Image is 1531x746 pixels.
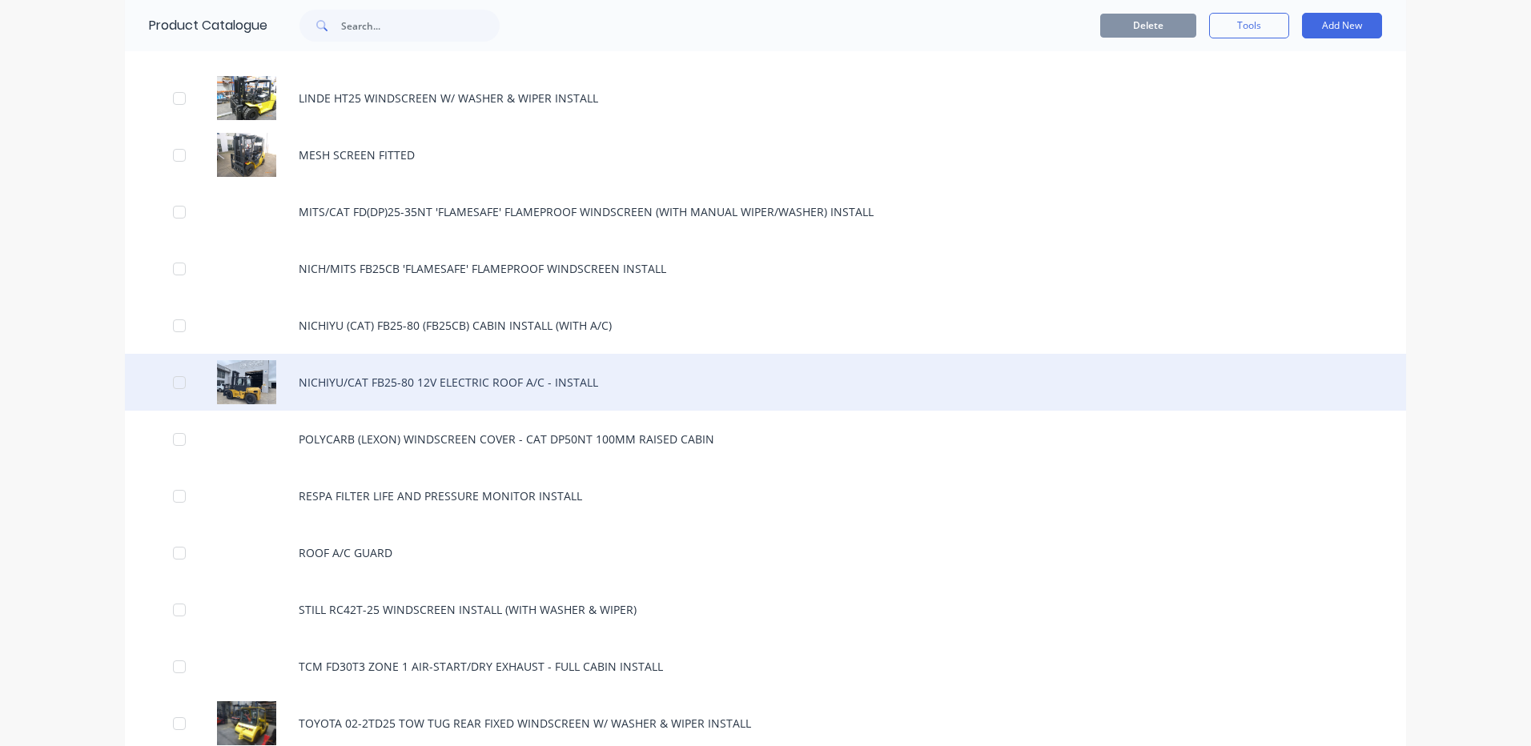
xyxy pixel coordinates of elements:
div: TCM FD30T3 ZONE 1 AIR-START/DRY EXHAUST - FULL CABIN INSTALL [125,638,1406,695]
div: NICHIYU (CAT) FB25-80 (FB25CB) CABIN INSTALL (WITH A/C) [125,297,1406,354]
button: Add New [1302,13,1382,38]
div: POLYCARB (LEXON) WINDSCREEN COVER - CAT DP50NT 100MM RAISED CABIN [125,411,1406,467]
div: ROOF A/C GUARD [125,524,1406,581]
div: NICH/MITS FB25CB 'FLAMESAFE' FLAMEPROOF WINDSCREEN INSTALL [125,240,1406,297]
div: MESH SCREEN FITTEDMESH SCREEN FITTED [125,126,1406,183]
div: NICHIYU/CAT FB25-80 12V ELECTRIC ROOF A/C - INSTALLNICHIYU/CAT FB25-80 12V ELECTRIC ROOF A/C - IN... [125,354,1406,411]
div: MITS/CAT FD(DP)25-35NT 'FLAMESAFE' FLAMEPROOF WINDSCREEN (WITH MANUAL WIPER/WASHER) INSTALL [125,183,1406,240]
div: STILL RC42T-25 WINDSCREEN INSTALL (WITH WASHER & WIPER) [125,581,1406,638]
input: Search... [341,10,500,42]
div: RESPA FILTER LIFE AND PRESSURE MONITOR INSTALL [125,467,1406,524]
button: Delete [1100,14,1196,38]
button: Tools [1209,13,1289,38]
div: LINDE HT25 WINDSCREEN W/ WASHER & WIPER INSTALLLINDE HT25 WINDSCREEN W/ WASHER & WIPER INSTALL [125,70,1406,126]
